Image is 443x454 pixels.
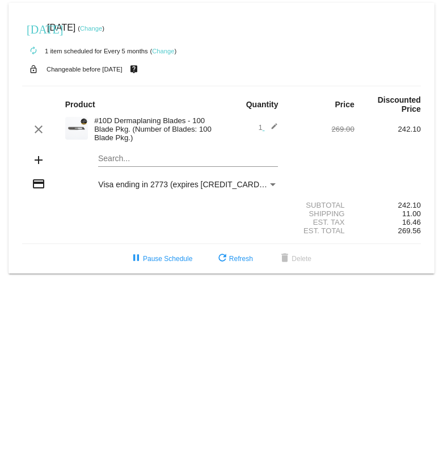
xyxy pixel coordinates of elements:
span: 16.46 [402,218,421,226]
small: ( ) [150,48,177,54]
mat-icon: [DATE] [27,22,40,35]
div: 242.10 [355,201,421,209]
mat-icon: lock_open [27,62,40,77]
div: Est. Tax [288,218,355,226]
div: Subtotal [288,201,355,209]
a: Change [80,25,102,32]
small: ( ) [78,25,104,32]
mat-icon: clear [32,123,45,136]
strong: Price [335,100,355,109]
div: 269.00 [288,125,355,133]
div: 242.10 [355,125,421,133]
a: Change [152,48,174,54]
span: 1 [258,123,278,132]
mat-icon: delete [278,252,292,266]
mat-icon: refresh [216,252,229,266]
div: Shipping [288,209,355,218]
span: Refresh [216,255,253,263]
button: Pause Schedule [120,249,201,269]
div: Est. Total [288,226,355,235]
div: #10D Dermaplaning Blades - 100 Blade Pkg. (Number of Blades: 100 Blade Pkg.) [88,116,221,142]
button: Refresh [206,249,262,269]
span: Visa ending in 2773 (expires [CREDIT_CARD_DATA]) [98,180,288,189]
mat-icon: add [32,153,45,167]
mat-icon: autorenew [27,44,40,58]
button: Delete [269,249,320,269]
small: 1 item scheduled for Every 5 months [22,48,148,54]
strong: Product [65,100,95,109]
mat-icon: edit [264,123,278,136]
span: 11.00 [402,209,421,218]
input: Search... [98,154,278,163]
mat-icon: credit_card [32,177,45,191]
mat-select: Payment Method [98,180,278,189]
span: Pause Schedule [129,255,192,263]
span: Delete [278,255,311,263]
span: 269.56 [398,226,421,235]
strong: Quantity [246,100,279,109]
mat-icon: pause [129,252,143,266]
img: Cart-Images-32.png [65,117,88,140]
strong: Discounted Price [378,95,421,113]
small: Changeable before [DATE] [47,66,123,73]
mat-icon: live_help [127,62,141,77]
